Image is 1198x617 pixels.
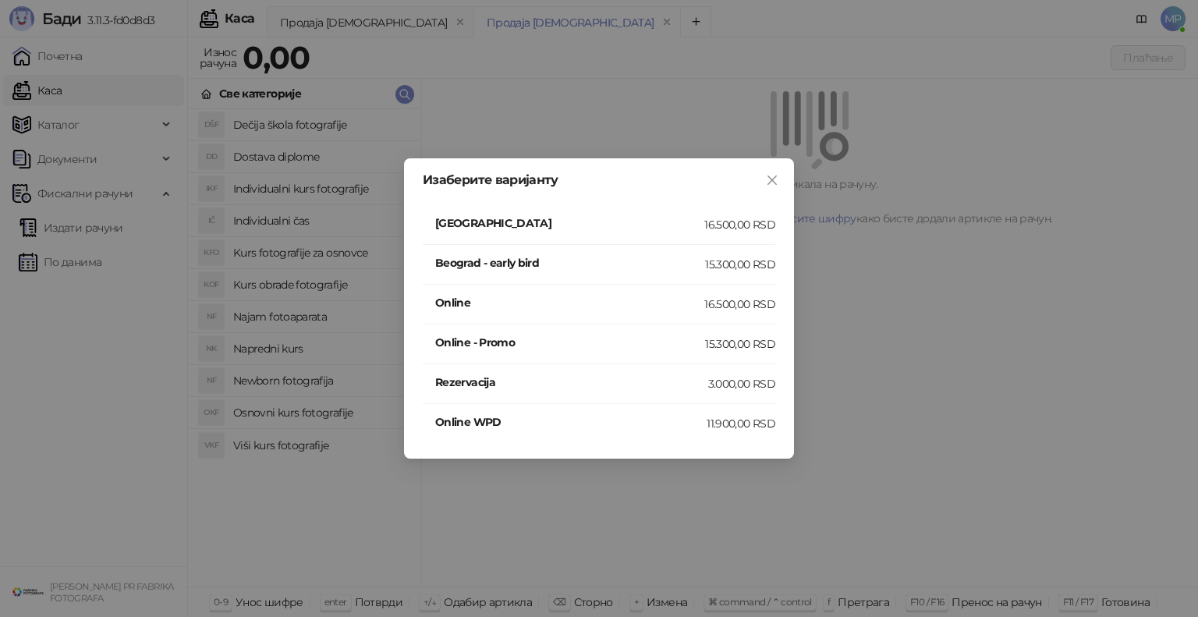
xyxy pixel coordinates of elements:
div: 15.300,00 RSD [705,256,775,273]
h4: Rezervacija [435,374,708,391]
div: 16.500,00 RSD [704,296,775,313]
span: close [766,174,778,186]
h4: Online [435,294,704,311]
button: Close [760,168,785,193]
div: 3.000,00 RSD [708,375,775,392]
div: Изаберите варијанту [423,174,775,186]
div: 16.500,00 RSD [704,216,775,233]
h4: [GEOGRAPHIC_DATA] [435,215,704,232]
h4: Online WPD [435,413,707,431]
div: 11.900,00 RSD [707,415,775,432]
h4: Beograd - early bird [435,254,705,271]
h4: Online - Promo [435,334,705,351]
div: 15.300,00 RSD [705,335,775,353]
span: Close [760,174,785,186]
